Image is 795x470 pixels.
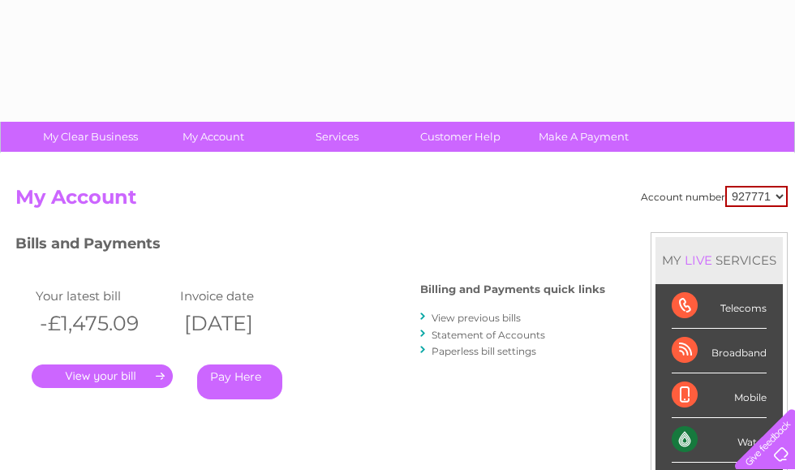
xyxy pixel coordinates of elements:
div: Broadband [672,329,767,373]
a: Paperless bill settings [432,345,536,357]
a: Services [270,122,404,152]
th: -£1,475.09 [32,307,176,340]
a: My Account [147,122,281,152]
a: Pay Here [197,364,282,399]
div: Telecoms [672,284,767,329]
td: Invoice date [176,285,320,307]
h3: Bills and Payments [15,232,605,261]
td: Your latest bill [32,285,176,307]
a: Customer Help [393,122,527,152]
a: View previous bills [432,312,521,324]
h2: My Account [15,186,788,217]
h4: Billing and Payments quick links [420,283,605,295]
div: Mobile [672,373,767,418]
div: LIVE [681,252,715,268]
a: . [32,364,173,388]
a: Make A Payment [517,122,651,152]
th: [DATE] [176,307,320,340]
a: Statement of Accounts [432,329,545,341]
div: Account number [641,186,788,207]
div: Water [672,418,767,463]
a: My Clear Business [24,122,157,152]
div: MY SERVICES [655,237,783,283]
